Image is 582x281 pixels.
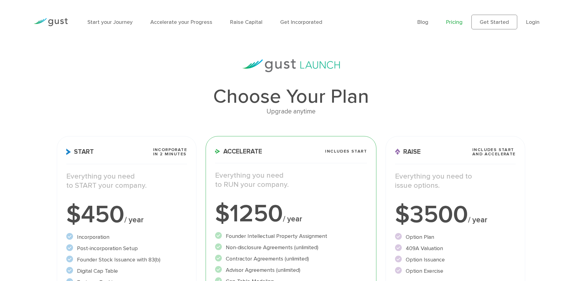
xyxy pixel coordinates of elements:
[395,202,516,227] div: $3500
[215,232,367,240] li: Founder Intellectual Property Assignment
[395,256,516,264] li: Option Issuance
[230,19,262,25] a: Raise Capital
[215,149,220,154] img: Accelerate Icon
[395,233,516,241] li: Option Plan
[215,171,367,189] p: Everything you need to RUN your company.
[66,267,187,275] li: Digital Cap Table
[66,256,187,264] li: Founder Stock Issuance with 83(b)
[471,15,517,29] a: Get Started
[395,149,400,155] img: Raise Icon
[395,149,421,155] span: Raise
[34,18,68,26] img: Gust Logo
[468,215,487,224] span: / year
[283,214,302,224] span: / year
[57,87,525,106] h1: Choose Your Plan
[280,19,322,25] a: Get Incorporated
[395,267,516,275] li: Option Exercise
[150,19,212,25] a: Accelerate your Progress
[526,19,540,25] a: Login
[215,255,367,263] li: Contractor Agreements (unlimited)
[153,148,187,156] span: Incorporate in 2 Minutes
[472,148,516,156] span: Includes START and ACCELERATE
[215,202,367,226] div: $1250
[66,233,187,241] li: Incorporation
[446,19,463,25] a: Pricing
[66,202,187,227] div: $450
[242,59,340,72] img: gust-launch-logos.svg
[417,19,428,25] a: Blog
[57,106,525,117] div: Upgrade anytime
[395,172,516,190] p: Everything you need to issue options.
[395,244,516,253] li: 409A Valuation
[215,148,262,155] span: Accelerate
[66,172,187,190] p: Everything you need to START your company.
[215,266,367,274] li: Advisor Agreements (unlimited)
[66,149,71,155] img: Start Icon X2
[66,244,187,253] li: Post-incorporation Setup
[66,149,94,155] span: Start
[325,149,367,153] span: Includes START
[124,215,144,224] span: / year
[215,243,367,252] li: Non-disclosure Agreements (unlimited)
[87,19,133,25] a: Start your Journey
